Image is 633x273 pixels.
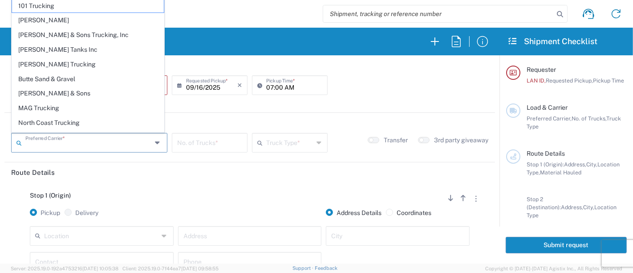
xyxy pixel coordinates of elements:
input: Shipment, tracking or reference number [323,5,554,22]
span: Stop 1 (Origin) [30,192,71,199]
span: Requester [527,66,556,73]
label: Address Details [326,209,381,217]
label: 3rd party giveaway [434,136,488,144]
span: Butte Sand & Gravel [12,72,164,86]
span: [PERSON_NAME] & Sons [12,87,164,100]
span: Preferred Carrier, [527,115,572,122]
span: MAG Trucking [12,101,164,115]
span: Load & Carrier [527,104,568,111]
button: Submit request [506,237,627,253]
span: City, [586,161,597,168]
span: Route Details [527,150,565,157]
span: Copyright © [DATE]-[DATE] Agistix Inc., All Rights Reserved [485,265,622,273]
h2: Route Details [11,168,55,177]
span: Northstate Aggregate [12,131,164,145]
span: [PERSON_NAME] Tanks Inc [12,43,164,57]
span: Requested Pickup, [546,77,593,84]
span: Client: 2025.19.0-7f44ea7 [122,266,219,271]
span: Pickup Time [593,77,624,84]
label: Transfer [384,136,408,144]
span: Material Hauled [540,169,581,176]
span: LAN ID, [527,77,546,84]
span: Address, [564,161,586,168]
h2: Shipment Checklist [507,36,597,47]
i: × [237,78,242,92]
a: Support [292,265,315,271]
span: [PERSON_NAME] Trucking [12,58,164,71]
span: Stop 2 (Destination): [527,196,561,211]
span: Stop 1 (Origin): [527,161,564,168]
span: [DATE] 10:05:38 [82,266,118,271]
span: North Coast Trucking [12,116,164,130]
a: Feedback [315,265,337,271]
label: Coordinates [386,209,431,217]
span: City, [583,204,594,211]
span: No. of Trucks, [572,115,606,122]
span: Address, [561,204,583,211]
span: Server: 2025.19.0-192a4753216 [11,266,118,271]
span: [DATE] 09:58:55 [181,266,219,271]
